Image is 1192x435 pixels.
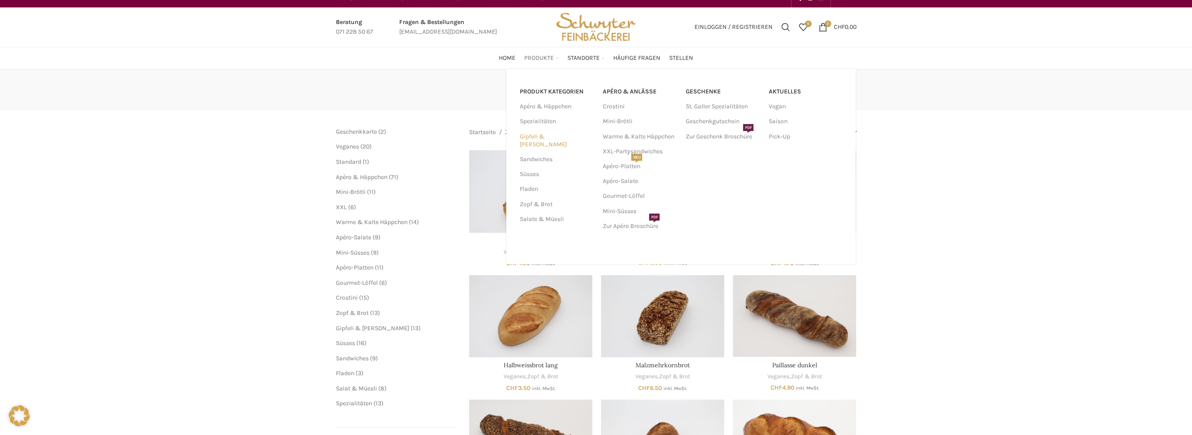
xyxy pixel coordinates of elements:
a: Startseite [469,128,496,137]
span: 13 [376,400,381,407]
a: Apéro & Häppchen [336,173,387,181]
span: 11 [377,264,381,271]
a: Mini-Süsses [602,204,677,219]
a: Zur Geschenk BroschürePDF [685,129,760,144]
bdi: 4.90 [770,384,794,391]
a: Salat & Müesli [336,385,377,392]
span: PDF [743,124,753,131]
a: Spezialitäten [336,400,372,407]
span: 11 [369,188,373,196]
a: Filter [832,129,856,136]
a: PRODUKT KATEGORIEN [519,84,592,99]
span: 20 [363,143,370,150]
a: Gourmet-Löffel [336,279,378,287]
span: 2 [380,128,384,135]
span: Stellen [669,54,693,62]
a: Paillasse dunkel [772,361,817,369]
div: , [733,373,856,381]
span: Einloggen / Registrieren [694,24,773,30]
span: 13 [372,309,378,317]
a: Süsses [336,339,355,347]
span: Fladen [336,369,354,377]
a: Halbweissbrot lang [469,275,592,357]
a: Sandwiches [336,355,369,362]
div: , [469,248,592,256]
a: Home [499,49,515,67]
span: PDF [649,214,660,221]
span: CHF [638,384,650,392]
a: Häufige Fragen [613,49,660,67]
a: Pick-Up [768,129,843,144]
a: Paillasse dunkel [733,275,856,357]
bdi: 6.50 [638,384,662,392]
span: CHF [770,384,782,391]
a: Zopf & Brot [791,373,822,381]
span: CHF [506,384,518,392]
a: APÉRO & ANLÄSSE [602,84,677,99]
a: Standorte [567,49,605,67]
span: 9 [372,355,376,362]
a: Zur Apéro BroschürePDF [602,219,677,234]
a: XXL-Partysandwiches [602,144,677,159]
bdi: 3.50 [506,384,531,392]
a: Saison [768,114,843,129]
a: Veganes [504,248,526,256]
a: Veganes [636,373,658,381]
a: Stellen [669,49,693,67]
a: Zopf & Brot [519,197,592,212]
a: Geschenke [685,84,760,99]
a: Bürlibrot [469,150,592,232]
a: Apéro-Platten [336,264,373,271]
a: Malzmehrkornbrot [601,275,724,357]
a: Süsses [519,167,592,182]
span: 16 [359,339,364,347]
span: 0 [825,21,831,27]
a: Site logo [553,23,639,30]
span: 6 [350,204,354,211]
span: Häufige Fragen [613,54,660,62]
div: Meine Wunschliste [795,18,812,36]
span: Mini-Brötli [336,188,366,196]
a: XXL [336,204,347,211]
small: inkl. MwSt. [663,386,687,391]
span: 9 [375,234,378,241]
img: Bäckerei Schwyter [553,7,639,47]
a: Crostini [336,294,358,301]
a: Geschenkgutschein [685,114,760,129]
a: Veganes [336,143,359,150]
a: Zopf & Brot [336,309,369,317]
span: 3 [358,369,361,377]
span: 6 [381,279,385,287]
span: NEU [631,154,642,161]
span: 1 [365,158,367,166]
span: 9 [373,249,377,256]
a: Apéro-Salate [336,234,371,241]
a: Gipfeli & [PERSON_NAME] [336,325,409,332]
span: Produkte [524,54,554,62]
span: 0 [805,21,812,27]
a: Geschenkkarte [336,128,377,135]
a: Gourmet-Löffel [602,189,677,204]
div: , [601,373,724,381]
a: Crostini [602,99,677,114]
span: 14 [411,218,417,226]
a: Standard [336,158,361,166]
a: Suchen [777,18,795,36]
a: Veganes [504,373,526,381]
a: Gipfeli & [PERSON_NAME] [519,129,592,152]
span: Mini-Süsses [336,249,370,256]
span: Home [499,54,515,62]
span: 71 [391,173,396,181]
a: St. Galler Spezialitäten [685,99,760,114]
